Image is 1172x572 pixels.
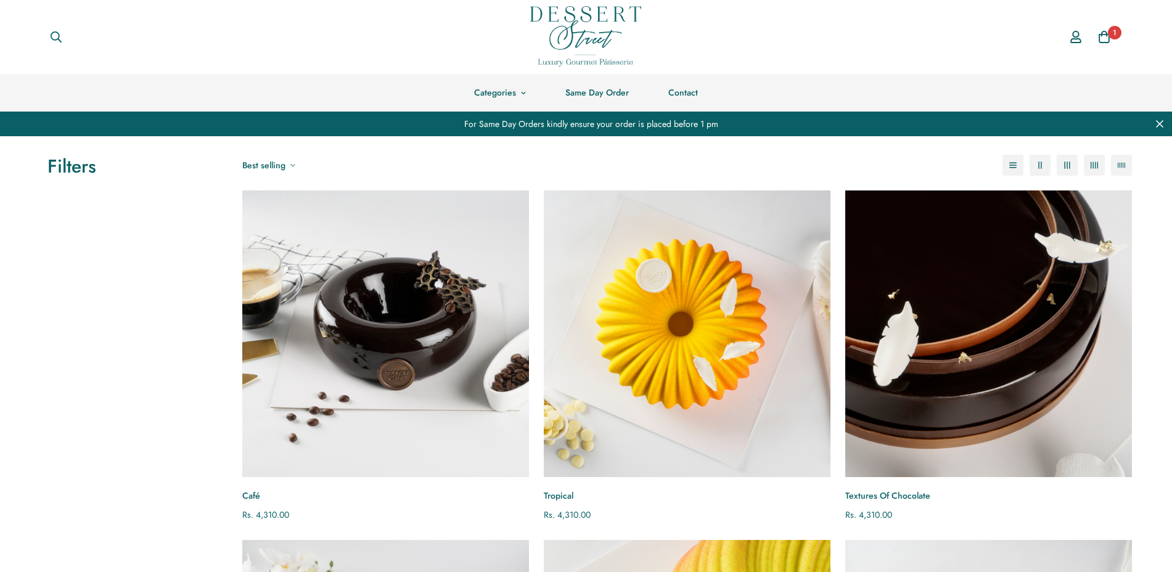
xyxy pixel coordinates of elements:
[242,509,289,521] span: Rs. 4,310.00
[1111,155,1132,176] button: 5-column
[530,6,641,67] img: Dessert Street
[544,489,830,502] a: Tropical
[1057,155,1078,176] button: 3-column
[546,74,649,112] a: Same Day Order
[47,155,218,178] h3: Filters
[544,509,591,521] span: Rs. 4,310.00
[845,509,892,521] span: Rs. 4,310.00
[845,489,1132,502] a: Textures Of Chocolate
[9,112,1163,136] div: For Same Day Orders kindly ensure your order is placed before 1 pm
[454,74,546,112] a: Categories
[1002,155,1023,176] button: 1-column
[1108,26,1121,39] span: 1
[1030,155,1051,176] button: 2-column
[1062,19,1090,55] a: Account
[242,489,529,502] a: Café
[544,190,830,477] a: Tropical
[649,74,718,112] a: Contact
[40,23,72,51] button: Search
[1084,155,1105,176] button: 4-column
[845,190,1132,477] a: Textures Of Chocolate
[242,159,285,172] span: Best selling
[1090,23,1118,51] a: 1
[242,190,529,477] a: Café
